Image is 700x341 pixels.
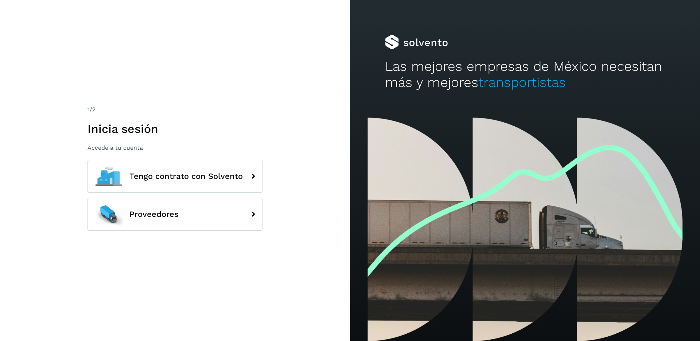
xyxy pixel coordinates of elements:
[385,58,665,91] h2: Las mejores empresas de México necesitan más y mejores
[87,105,262,114] div: /2
[87,144,262,151] p: Accede a tu cuenta
[87,198,262,231] button: Proveedores
[87,160,262,193] button: Tengo contrato con Solvento
[87,106,90,113] span: 1
[129,172,243,181] span: Tengo contrato con Solvento
[478,74,566,90] span: transportistas
[87,122,262,136] h1: Inicia sesión
[129,210,179,219] span: Proveedores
